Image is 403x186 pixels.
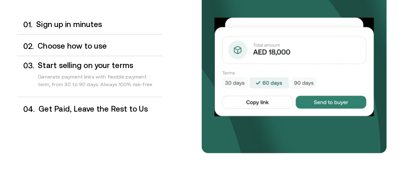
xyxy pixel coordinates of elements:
[17,105,35,113] div: 0 4 .
[39,105,162,113] h3: Get Paid, Leave the Rest to Us
[17,61,34,94] div: 0 3 .
[38,61,162,69] h3: Start selling on your terms
[214,17,374,116] img: Your payments collected on time.
[36,20,162,29] h3: Sign up in minutes
[38,69,162,94] div: Generate payment links with flexible payment term, from 30 to 90 days. Always 100% risk-free.
[17,20,33,29] div: 0 1 .
[17,42,34,51] div: 0 2 .
[38,42,162,50] h3: Choose how to use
